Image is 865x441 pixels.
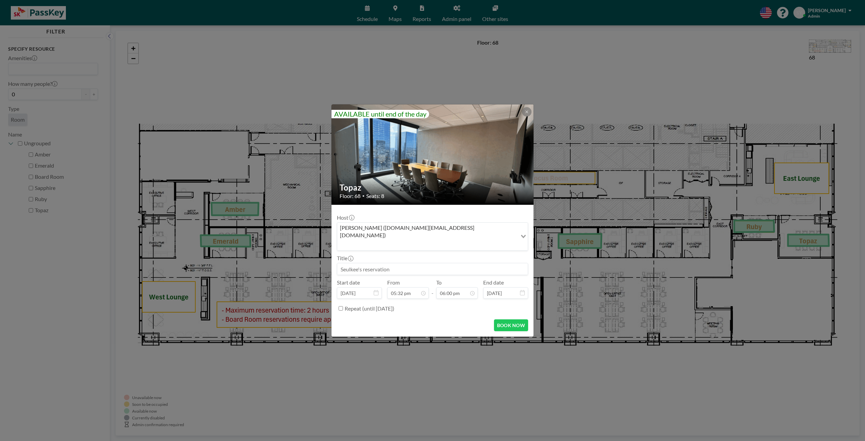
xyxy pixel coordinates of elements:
[431,281,434,296] span: -
[337,223,528,251] div: Search for option
[331,97,534,212] img: 537.gif
[340,182,526,193] h2: Topaz
[337,279,360,286] label: Start date
[494,319,528,331] button: BOOK NOW
[436,279,442,286] label: To
[334,110,426,118] span: AVAILABLE until end of the day
[337,263,528,275] input: Seulkee's reservation
[337,255,353,262] label: Title
[338,240,517,249] input: Search for option
[387,279,400,286] label: From
[345,305,394,312] label: Repeat (until [DATE])
[366,193,384,199] span: Seats: 8
[339,224,516,239] span: [PERSON_NAME] ([DOMAIN_NAME][EMAIL_ADDRESS][DOMAIN_NAME])
[340,193,361,199] span: Floor: 68
[337,214,354,221] label: Host
[362,193,365,198] span: •
[483,279,504,286] label: End date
